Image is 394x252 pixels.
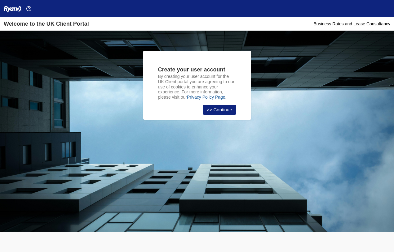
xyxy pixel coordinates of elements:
p: By creating your user account for the UK Client portal you are agreeing to our use of cookies to ... [158,74,236,100]
div: Create your user account [158,66,236,74]
a: Privacy Policy Page [187,95,225,100]
a: >> Continue [203,105,236,115]
img: Help [26,6,31,11]
div: Business Rates and Lease Consultancy [314,21,390,27]
div: Welcome to the UK Client Portal [4,20,89,28]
